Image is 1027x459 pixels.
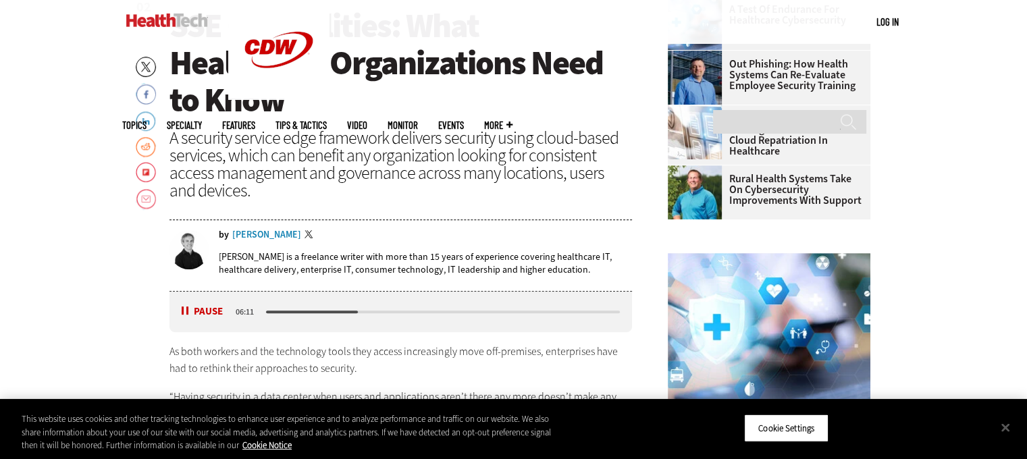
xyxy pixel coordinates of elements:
div: media player [169,292,633,332]
a: CDW [228,89,330,103]
a: Events [438,120,464,130]
a: Tips & Tactics [275,120,327,130]
a: Electronic health records [668,105,729,116]
img: Electronic health records [668,105,722,159]
a: Twitter [305,230,317,241]
p: As both workers and the technology tools they access increasingly move off-premises, enterprises ... [169,343,633,377]
p: “Having security in a data center when users and applications aren’t there any more doesn’t make ... [169,388,633,440]
a: More information about your privacy [242,439,292,451]
div: This website uses cookies and other tracking technologies to enhance user experience and to analy... [22,412,565,452]
span: Specialty [167,120,202,130]
button: Cookie Settings [744,414,828,442]
div: A security service edge framework delivers security using cloud-based services, which can benefit... [169,129,633,199]
a: Features [222,120,255,130]
span: Topics [122,120,147,130]
a: Jim Roeder [668,165,729,176]
img: Brian Eastwood [169,230,209,269]
a: [PERSON_NAME] [232,230,301,240]
a: Why Some Workloads Are Coming Home: The Case for Cloud Repatriation in Healthcare [668,113,862,157]
span: by [219,230,229,240]
img: Healthcare cybersecurity [668,253,870,405]
span: More [484,120,512,130]
button: Close [991,412,1020,442]
button: Pause [182,306,223,317]
a: Video [347,120,367,130]
a: MonITor [388,120,418,130]
a: Log in [876,16,899,28]
a: Rural Health Systems Take On Cybersecurity Improvements with Support [668,173,862,206]
div: duration [234,306,264,318]
img: Jim Roeder [668,165,722,219]
div: User menu [876,15,899,29]
img: Home [126,13,208,27]
p: [PERSON_NAME] is a freelance writer with more than 15 years of experience covering healthcare IT,... [219,250,633,276]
